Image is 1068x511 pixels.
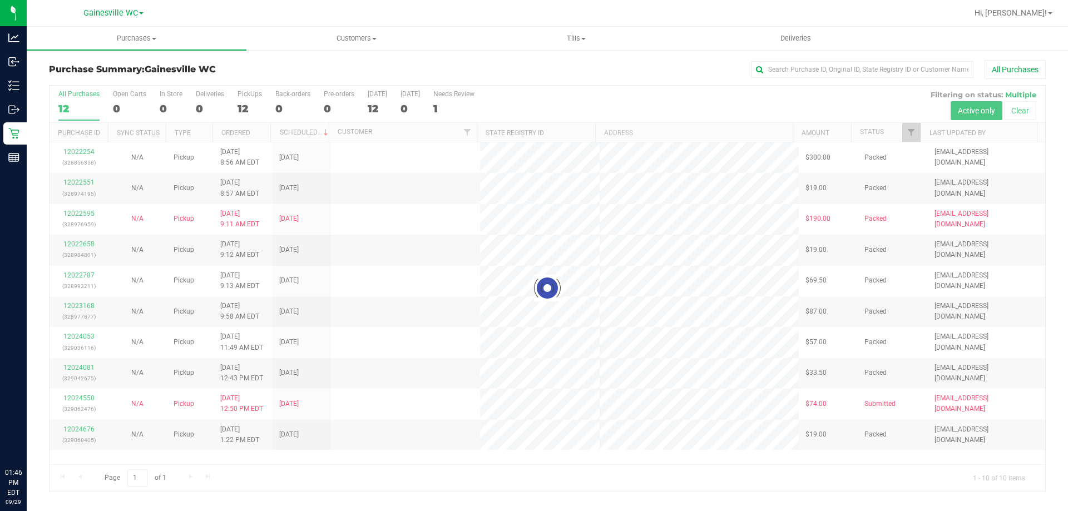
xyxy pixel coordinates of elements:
inline-svg: Retail [8,128,19,139]
h3: Purchase Summary: [49,65,381,75]
a: Deliveries [686,27,906,50]
iframe: Resource center unread badge [33,420,46,434]
inline-svg: Analytics [8,32,19,43]
span: Tills [467,33,685,43]
p: 01:46 PM EDT [5,468,22,498]
span: Gainesville WC [145,64,216,75]
input: Search Purchase ID, Original ID, State Registry ID or Customer Name... [751,61,973,78]
span: Gainesville WC [83,8,138,18]
a: Customers [246,27,466,50]
inline-svg: Reports [8,152,19,163]
span: Customers [247,33,466,43]
inline-svg: Outbound [8,104,19,115]
span: Hi, [PERSON_NAME]! [975,8,1047,17]
button: All Purchases [985,60,1046,79]
inline-svg: Inventory [8,80,19,91]
a: Purchases [27,27,246,50]
p: 09/29 [5,498,22,506]
iframe: Resource center [11,422,44,455]
span: Deliveries [765,33,826,43]
span: Purchases [27,33,246,43]
a: Tills [466,27,686,50]
inline-svg: Inbound [8,56,19,67]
